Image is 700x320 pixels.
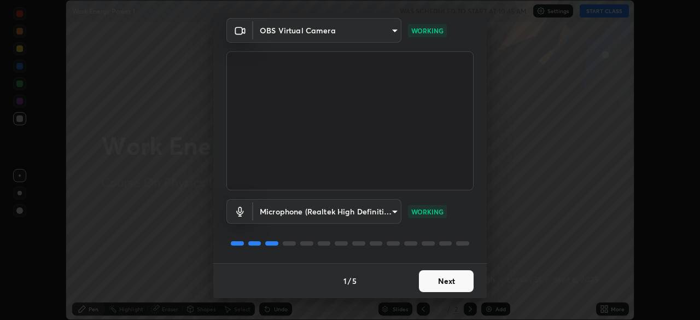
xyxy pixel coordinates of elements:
h4: / [348,275,351,287]
p: WORKING [411,26,444,36]
div: OBS Virtual Camera [253,199,401,224]
p: WORKING [411,207,444,217]
div: OBS Virtual Camera [253,18,401,43]
button: Next [419,270,474,292]
h4: 5 [352,275,357,287]
h4: 1 [343,275,347,287]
